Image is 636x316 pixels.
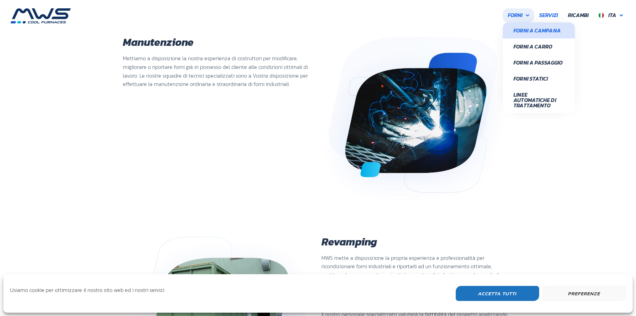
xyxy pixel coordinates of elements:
[456,286,539,301] button: Accetta Tutti
[513,28,564,33] span: Forni a Campana
[563,8,594,22] a: Ricambi
[513,44,564,49] span: Forni a Carro
[608,11,616,19] span: Ita
[503,38,575,55] a: Forni a Carro
[322,236,510,247] h2: Revamping
[10,286,165,299] div: Usiamo cookie per ottimizzare il nostro sito web ed i nostri servizi.
[503,55,575,71] a: Forni a Passaggio
[503,71,575,87] a: Forni Statici
[534,8,563,22] a: Servizi
[503,8,534,22] a: Forni
[503,87,575,113] a: Linee Automatiche di Trattamento
[513,60,564,65] span: Forni a Passaggio
[539,11,558,20] span: Servizi
[513,92,564,108] span: Linee Automatiche di Trattamento
[594,8,628,22] a: Ita
[123,54,318,88] p: Mettiamo a disposizione la nostra esperienza di costruttori per modificare, migliorare o riportar...
[11,8,71,23] img: MWS s.r.l.
[543,286,626,301] button: Preferenze
[513,76,564,81] span: Forni Statici
[568,11,589,20] span: Ricambi
[508,11,522,20] span: Forni
[503,22,575,38] a: Forni a Campana
[322,254,510,305] p: MWS mette a disposizione la propria esperienza e professionalità per ricondizionare forni industr...
[123,37,318,47] h2: Manutenzione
